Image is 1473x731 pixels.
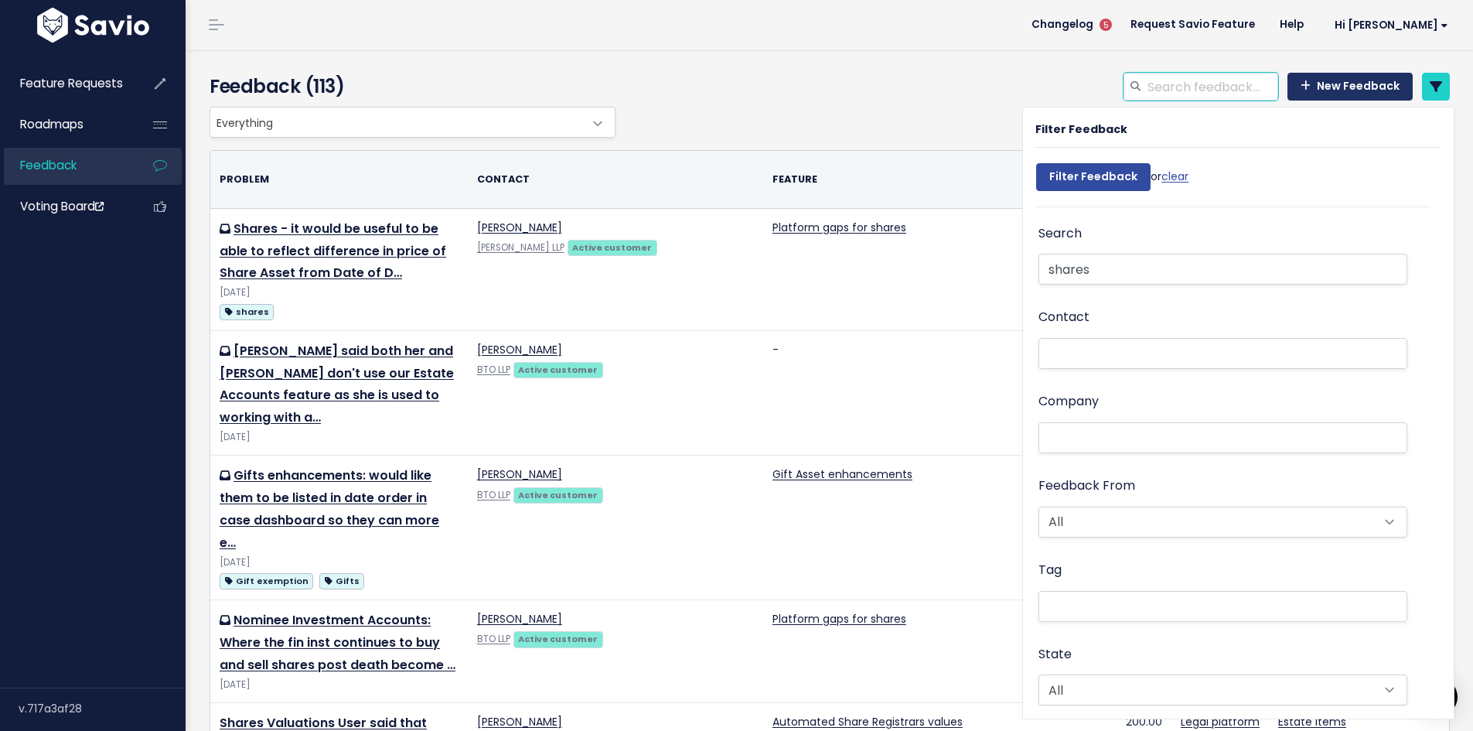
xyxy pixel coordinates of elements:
[772,220,906,235] a: Platform gaps for shares
[4,189,128,224] a: Voting Board
[1278,714,1346,729] a: Estate items
[477,241,564,254] a: [PERSON_NAME] LLP
[1038,559,1062,582] label: Tag
[220,429,459,446] div: [DATE]
[518,633,598,645] strong: Active customer
[319,571,364,590] a: Gifts
[20,157,77,173] span: Feedback
[1161,169,1188,184] a: clear
[220,302,274,321] a: shares
[477,220,562,235] a: [PERSON_NAME]
[220,555,459,571] div: [DATE]
[220,677,459,693] div: [DATE]
[19,688,186,729] div: v.717a3af28
[33,8,153,43] img: logo-white.9d6f32f41409.svg
[1118,13,1267,36] a: Request Savio Feature
[1038,391,1099,413] label: Company
[1146,73,1278,101] input: Search feedback...
[477,342,562,357] a: [PERSON_NAME]
[220,285,459,301] div: [DATE]
[518,364,598,376] strong: Active customer
[4,148,128,183] a: Feedback
[220,342,454,426] a: [PERSON_NAME] said both her and [PERSON_NAME] don't use our Estate Accounts feature as she is use...
[477,633,510,645] a: BTO LLP
[513,630,603,646] a: Active customer
[1316,13,1461,37] a: Hi [PERSON_NAME]
[220,573,313,589] span: Gift exemption
[210,108,584,137] span: Everything
[772,714,963,729] a: Automated Share Registrars values
[518,489,598,501] strong: Active customer
[763,330,1083,456] td: -
[1038,306,1089,329] label: Contact
[477,714,562,729] a: [PERSON_NAME]
[1036,163,1151,191] input: Filter Feedback
[220,611,455,674] a: Nominee Investment Accounts: Where the fin inst continues to buy and sell shares post death become …
[1038,644,1072,666] label: State
[477,489,510,501] a: BTO LLP
[477,466,562,482] a: [PERSON_NAME]
[1335,19,1448,31] span: Hi [PERSON_NAME]
[220,304,274,320] span: shares
[220,571,313,590] a: Gift exemption
[1181,714,1260,729] a: Legal platform
[1038,475,1135,497] label: Feedback From
[1287,73,1413,101] a: New Feedback
[513,487,603,502] a: Active customer
[20,198,104,214] span: Voting Board
[319,573,364,589] span: Gifts
[1035,121,1127,137] strong: Filter Feedback
[210,73,608,101] h4: Feedback (113)
[572,241,652,254] strong: Active customer
[4,66,128,101] a: Feature Requests
[1036,155,1188,207] div: or
[220,466,439,551] a: Gifts enhancements: would like them to be listed in date order in case dashboard so they can more e…
[772,466,912,482] a: Gift Asset enhancements
[1267,13,1316,36] a: Help
[4,107,128,142] a: Roadmaps
[210,151,468,208] th: Problem
[1038,223,1082,245] label: Search
[763,151,1083,208] th: Feature
[1038,254,1407,285] input: Search Feedback
[220,220,446,282] a: Shares - it would be useful to be able to reflect difference in price of Share Asset from Date of D…
[772,611,906,627] a: Platform gaps for shares
[1031,19,1093,30] span: Changelog
[477,364,510,376] a: BTO LLP
[513,361,603,377] a: Active customer
[468,151,763,208] th: Contact
[20,75,123,91] span: Feature Requests
[20,116,84,132] span: Roadmaps
[568,239,657,254] a: Active customer
[210,107,615,138] span: Everything
[477,611,562,627] a: [PERSON_NAME]
[1100,19,1112,31] span: 5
